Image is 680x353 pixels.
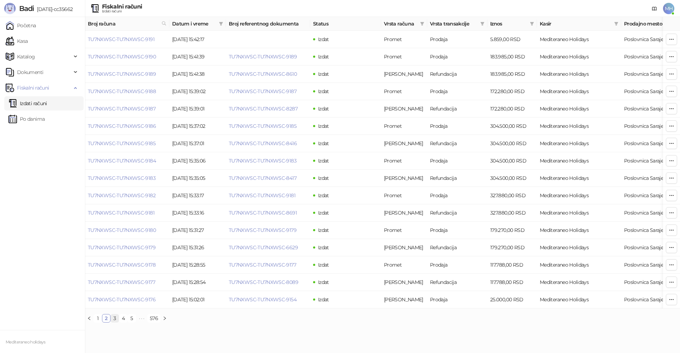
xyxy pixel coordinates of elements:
span: filter [419,18,426,29]
a: TU7NXWSC-TU7NXWSC-8287 [229,106,297,112]
a: 2 [102,314,110,322]
span: filter [217,18,225,29]
div: Izdati računi [102,10,142,13]
td: Refundacija [427,239,487,256]
td: 172.280,00 RSD [487,100,537,118]
td: [DATE] 15:31:27 [169,222,226,239]
th: Vrsta transakcije [427,17,487,31]
td: TU7NXWSC-TU7NXWSC-9176 [85,291,169,308]
span: filter [613,18,620,29]
span: Izdat [318,158,329,164]
td: Prodaja [427,152,487,170]
td: Promet [381,222,427,239]
a: TU7NXWSC-TU7NXWSC-6629 [229,244,298,251]
td: 327.880,00 RSD [487,187,537,204]
a: TU7NXWSC-TU7NXWSC-9186 [88,123,156,129]
a: TU7NXWSC-TU7NXWSC-9184 [88,158,156,164]
td: TU7NXWSC-TU7NXWSC-9185 [85,135,169,152]
span: ••• [136,314,147,323]
td: [DATE] 15:39:01 [169,100,226,118]
td: Prodaja [427,222,487,239]
a: Početna [6,18,36,33]
td: [DATE] 15:39:02 [169,83,226,100]
td: Avans [381,170,427,187]
td: TU7NXWSC-TU7NXWSC-9183 [85,170,169,187]
td: Promet [381,48,427,66]
li: 5 [127,314,136,323]
td: [DATE] 15:41:38 [169,66,226,83]
span: Vrsta transakcije [430,20,477,28]
a: TU7NXWSC-TU7NXWSC-9189 [88,71,156,77]
button: right [160,314,169,323]
span: Izdat [318,279,329,285]
td: Promet [381,256,427,274]
span: Izdat [318,140,329,147]
td: Promet [381,187,427,204]
a: 1 [94,314,102,322]
li: 4 [119,314,127,323]
td: TU7NXWSC-TU7NXWSC-9189 [85,66,169,83]
td: Avans [381,274,427,291]
td: 117.788,00 RSD [487,256,537,274]
td: [DATE] 15:02:01 [169,291,226,308]
td: 327.880,00 RSD [487,204,537,222]
span: Iznos [490,20,527,28]
span: Izdat [318,36,329,42]
span: Izdat [318,175,329,181]
td: 25.000,00 RSD [487,291,537,308]
td: Refundacija [427,170,487,187]
td: Refundacija [427,204,487,222]
td: Refundacija [427,66,487,83]
div: Fiskalni računi [102,4,142,10]
td: Mediteraneo Holidays [537,118,621,135]
button: left [85,314,93,323]
a: TU7NXWSC-TU7NXWSC-9189 [229,53,297,60]
td: 179.270,00 RSD [487,222,537,239]
a: TU7NXWSC-TU7NXWSC-9179 [88,244,155,251]
td: Mediteraneo Holidays [537,66,621,83]
a: TU7NXWSC-TU7NXWSC-9178 [88,262,155,268]
span: Izdat [318,227,329,233]
span: Dokumenti [17,65,43,79]
td: [DATE] 15:42:17 [169,31,226,48]
span: Izdat [318,71,329,77]
li: 576 [147,314,160,323]
li: 2 [102,314,110,323]
span: Izdat [318,88,329,95]
td: 304.500,00 RSD [487,118,537,135]
td: TU7NXWSC-TU7NXWSC-9177 [85,274,169,291]
a: TU7NXWSC-TU7NXWSC-9182 [88,192,155,199]
a: TU7NXWSC-TU7NXWSC-9187 [229,88,296,95]
td: Prodaja [427,187,487,204]
td: 117.788,00 RSD [487,274,537,291]
td: [DATE] 15:28:55 [169,256,226,274]
td: [DATE] 15:41:39 [169,48,226,66]
a: Izdati računi [8,96,47,110]
td: Avans [381,239,427,256]
td: Refundacija [427,100,487,118]
span: Datum i vreme [172,20,216,28]
a: 4 [119,314,127,322]
a: TU7NXWSC-TU7NXWSC-9185 [88,140,155,147]
span: Fiskalni računi [17,81,49,95]
td: 183.985,00 RSD [487,48,537,66]
li: Sledeća strana [160,314,169,323]
span: Vrsta računa [384,20,417,28]
span: filter [530,22,534,26]
td: [DATE] 15:35:06 [169,152,226,170]
a: TU7NXWSC-TU7NXWSC-9183 [88,175,155,181]
a: TU7NXWSC-TU7NXWSC-9190 [88,53,156,60]
td: 304.500,00 RSD [487,170,537,187]
img: Logo [4,3,16,14]
td: Mediteraneo Holidays [537,239,621,256]
a: Dokumentacija [649,3,660,14]
td: Mediteraneo Holidays [537,83,621,100]
a: TU7NXWSC-TU7NXWSC-9187 [88,106,155,112]
a: TU7NXWSC-TU7NXWSC-9179 [229,227,296,233]
span: left [87,316,91,320]
a: TU7NXWSC-TU7NXWSC-9188 [88,88,156,95]
td: Avans [381,100,427,118]
td: TU7NXWSC-TU7NXWSC-9180 [85,222,169,239]
a: TU7NXWSC-TU7NXWSC-8416 [229,140,297,147]
a: TU7NXWSC-TU7NXWSC-8691 [229,210,297,216]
